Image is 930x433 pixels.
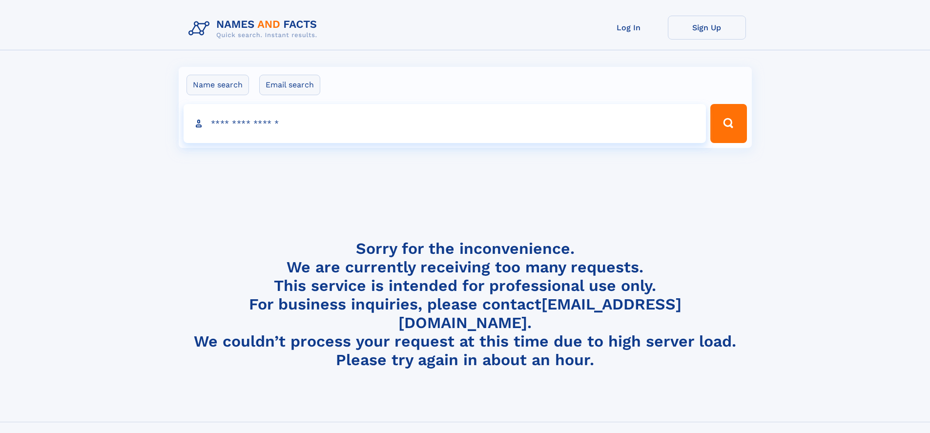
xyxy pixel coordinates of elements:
[668,16,746,40] a: Sign Up
[259,75,320,95] label: Email search
[184,104,706,143] input: search input
[185,239,746,370] h4: Sorry for the inconvenience. We are currently receiving too many requests. This service is intend...
[398,295,682,332] a: [EMAIL_ADDRESS][DOMAIN_NAME]
[590,16,668,40] a: Log In
[710,104,746,143] button: Search Button
[185,16,325,42] img: Logo Names and Facts
[186,75,249,95] label: Name search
